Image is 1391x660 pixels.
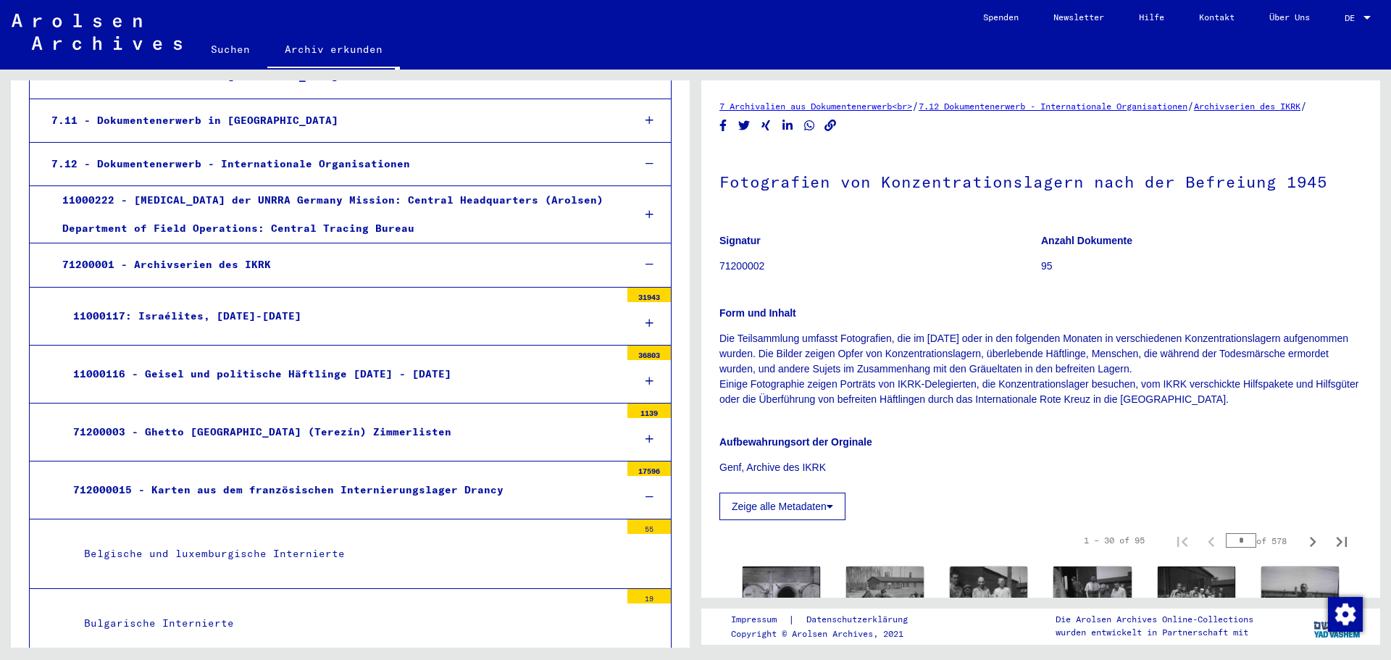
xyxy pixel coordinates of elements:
[1298,526,1327,555] button: Next page
[719,436,872,448] b: Aufbewahrungsort der Orginale
[919,101,1187,112] a: 7.12 Dokumentenerwerb - Internationale Organisationen
[41,106,622,135] div: 7.11 - Dokumentenerwerb in [GEOGRAPHIC_DATA]
[802,117,817,135] button: Share on WhatsApp
[62,360,620,388] div: 11000116 - Geisel und politische Häftlinge [DATE] - [DATE]
[719,259,1040,274] p: 71200002
[950,567,1027,647] img: 001.jpg
[731,612,925,627] div: |
[780,117,795,135] button: Share on LinkedIn
[62,302,620,330] div: 11000117: Israélites, [DATE]-[DATE]
[1056,613,1253,626] p: Die Arolsen Archives Online-Collections
[716,117,731,135] button: Share on Facebook
[846,567,924,648] img: 001.jpg
[719,149,1362,212] h1: Fotografien von Konzentrationslagern nach der Befreiung 1945
[912,99,919,112] span: /
[62,476,620,504] div: 712000015 - Karten aus dem französischen Internierungslager Drancy
[719,460,1362,475] p: Genf, Archive des IKRK
[62,418,620,446] div: 71200003 - Ghetto [GEOGRAPHIC_DATA] (Terezín) Zimmerlisten
[1056,626,1253,639] p: wurden entwickelt in Partnerschaft mit
[73,540,620,568] div: Belgische und luxemburgische Internierte
[1300,99,1307,112] span: /
[1328,597,1363,632] img: Zustimmung ändern
[1261,567,1339,653] img: 001.jpg
[759,117,774,135] button: Share on Xing
[627,346,671,360] div: 36803
[41,150,622,178] div: 7.12 - Dokumentenerwerb - Internationale Organisationen
[627,519,671,534] div: 55
[719,235,761,246] b: Signatur
[1084,534,1145,547] div: 1 – 30 of 95
[627,404,671,418] div: 1139
[1197,526,1226,555] button: Previous page
[627,461,671,476] div: 17596
[627,288,671,302] div: 31943
[267,32,400,70] a: Archiv erkunden
[1345,13,1361,23] span: DE
[627,589,671,603] div: 19
[51,186,622,243] div: 11000222 - [MEDICAL_DATA] der UNRRA Germany Mission: Central Headquarters (Arolsen) Department of...
[795,612,925,627] a: Datenschutzerklärung
[719,101,912,112] a: 7 Archivalien aus Dokumentenerwerb<br>
[1327,596,1362,631] div: Zustimmung ändern
[1041,259,1362,274] p: 95
[743,567,820,651] img: 001.jpg
[1327,526,1356,555] button: Last page
[1168,526,1197,555] button: First page
[737,117,752,135] button: Share on Twitter
[719,331,1362,407] p: Die Teilsammlung umfasst Fotografien, die im [DATE] oder in den folgenden Monaten in verschiedene...
[719,493,845,520] button: Zeige alle Metadaten
[1311,608,1365,644] img: yv_logo.png
[1187,99,1194,112] span: /
[823,117,838,135] button: Copy link
[51,251,622,279] div: 71200001 - Archivserien des IKRK
[731,627,925,640] p: Copyright © Arolsen Archives, 2021
[719,307,796,319] b: Form und Inhalt
[193,32,267,67] a: Suchen
[1053,567,1131,648] img: 001.jpg
[1158,567,1235,650] img: 001.jpg
[73,609,620,638] div: Bulgarische Internierte
[731,612,788,627] a: Impressum
[12,14,182,50] img: Arolsen_neg.svg
[1041,235,1132,246] b: Anzahl Dokumente
[1194,101,1300,112] a: Archivserien des IKRK
[1226,534,1298,548] div: of 578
